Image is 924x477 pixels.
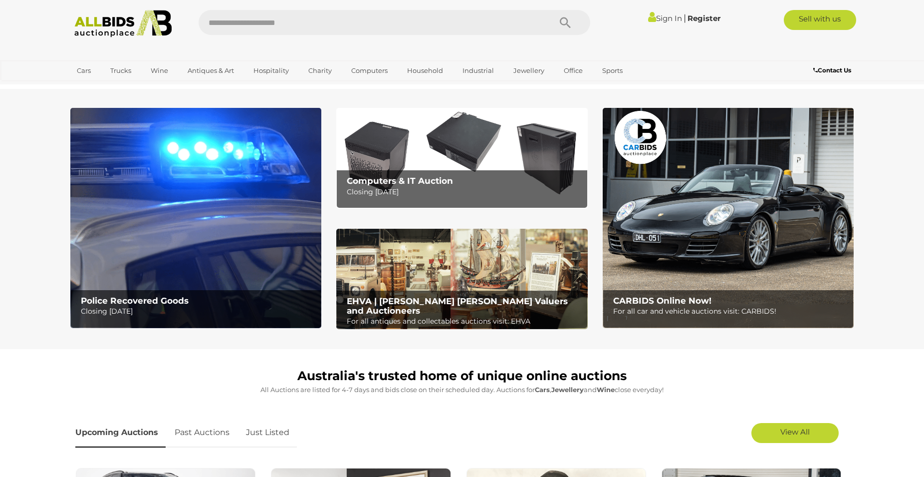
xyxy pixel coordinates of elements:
[336,108,587,208] img: Computers & IT Auction
[75,369,849,383] h1: Australia's trusted home of unique online auctions
[75,418,166,448] a: Upcoming Auctions
[596,62,629,79] a: Sports
[302,62,338,79] a: Charity
[507,62,551,79] a: Jewellery
[401,62,450,79] a: Household
[347,186,582,198] p: Closing [DATE]
[347,176,453,186] b: Computers & IT Auction
[813,66,851,74] b: Contact Us
[81,296,189,306] b: Police Recovered Goods
[347,315,582,328] p: For all antiques and collectables auctions visit: EHVA
[780,427,810,437] span: View All
[684,12,686,23] span: |
[336,229,587,330] a: EHVA | Evans Hastings Valuers and Auctioneers EHVA | [PERSON_NAME] [PERSON_NAME] Valuers and Auct...
[603,108,854,328] img: CARBIDS Online Now!
[247,62,295,79] a: Hospitality
[597,386,615,394] strong: Wine
[70,79,154,95] a: [GEOGRAPHIC_DATA]
[648,13,682,23] a: Sign In
[551,386,584,394] strong: Jewellery
[540,10,590,35] button: Search
[167,418,237,448] a: Past Auctions
[347,296,568,316] b: EHVA | [PERSON_NAME] [PERSON_NAME] Valuers and Auctioneers
[751,423,839,443] a: View All
[104,62,138,79] a: Trucks
[144,62,175,79] a: Wine
[70,62,97,79] a: Cars
[613,305,848,318] p: For all car and vehicle auctions visit: CARBIDS!
[70,108,321,328] a: Police Recovered Goods Police Recovered Goods Closing [DATE]
[813,65,854,76] a: Contact Us
[81,305,316,318] p: Closing [DATE]
[784,10,856,30] a: Sell with us
[336,229,587,330] img: EHVA | Evans Hastings Valuers and Auctioneers
[336,108,587,208] a: Computers & IT Auction Computers & IT Auction Closing [DATE]
[345,62,394,79] a: Computers
[688,13,720,23] a: Register
[181,62,240,79] a: Antiques & Art
[70,108,321,328] img: Police Recovered Goods
[557,62,589,79] a: Office
[456,62,500,79] a: Industrial
[238,418,297,448] a: Just Listed
[75,384,849,396] p: All Auctions are listed for 4-7 days and bids close on their scheduled day. Auctions for , and cl...
[535,386,550,394] strong: Cars
[69,10,177,37] img: Allbids.com.au
[603,108,854,328] a: CARBIDS Online Now! CARBIDS Online Now! For all car and vehicle auctions visit: CARBIDS!
[613,296,711,306] b: CARBIDS Online Now!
